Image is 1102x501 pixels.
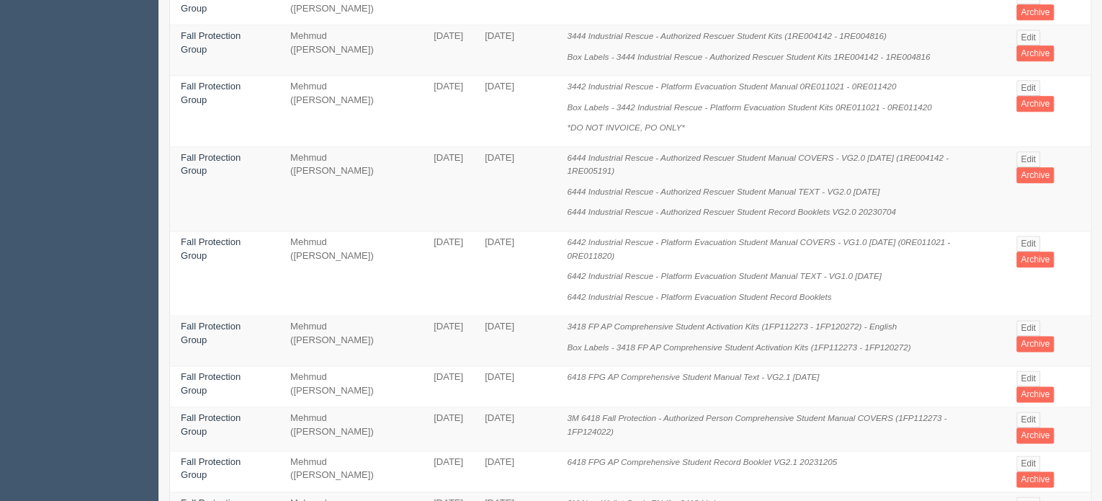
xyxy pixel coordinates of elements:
[181,456,241,481] a: Fall Protection Group
[567,322,897,331] i: 3418 FP AP Comprehensive Student Activation Kits (1FP112273 - 1FP120272) - English
[567,31,886,40] i: 3444 Industrial Rescue - Authorized Rescuer Student Kits (1RE004142 - 1RE004816)
[567,102,931,112] i: Box Labels - 3442 Industrial Rescue - Platform Evacuation Student Kits 0RE011021 - 0RE011420
[181,152,241,177] a: Fall Protection Group
[181,371,241,396] a: Fall Protection Group
[279,146,423,231] td: Mehmud ([PERSON_NAME])
[181,81,241,105] a: Fall Protection Group
[567,207,895,216] i: 6444 Industrial Rescue - Authorized Rescuer Student Record Booklets VG2.0 20230704
[1016,412,1040,427] a: Edit
[279,407,423,451] td: Mehmud ([PERSON_NAME])
[1016,4,1054,20] a: Archive
[423,76,474,147] td: [DATE]
[181,412,241,437] a: Fall Protection Group
[1016,167,1054,183] a: Archive
[279,76,423,147] td: Mehmud ([PERSON_NAME])
[1016,151,1040,167] a: Edit
[1016,96,1054,112] a: Archive
[423,25,474,75] td: [DATE]
[567,457,837,466] i: 6418 FPG AP Comprehensive Student Record Booklet VG2.1 20231205
[567,372,819,381] i: 6418 FPG AP Comprehensive Student Manual Text - VG2.1 [DATE]
[423,407,474,451] td: [DATE]
[474,366,556,407] td: [DATE]
[1016,456,1040,471] a: Edit
[279,25,423,75] td: Mehmud ([PERSON_NAME])
[181,236,241,261] a: Fall Protection Group
[279,316,423,366] td: Mehmud ([PERSON_NAME])
[474,25,556,75] td: [DATE]
[1016,386,1054,402] a: Archive
[474,76,556,147] td: [DATE]
[474,451,556,492] td: [DATE]
[567,292,831,301] i: 6442 Industrial Rescue - Platform Evacuation Student Record Booklets
[279,231,423,316] td: Mehmud ([PERSON_NAME])
[567,81,896,91] i: 3442 Industrial Rescue - Platform Evacuation Student Manual 0RE011021 - 0RE011420
[474,316,556,366] td: [DATE]
[423,316,474,366] td: [DATE]
[567,123,684,132] i: *DO NOT INVOICE, PO ONLY*
[474,146,556,231] td: [DATE]
[1016,30,1040,45] a: Edit
[1016,336,1054,352] a: Archive
[181,321,241,345] a: Fall Protection Group
[1016,252,1054,267] a: Archive
[1016,236,1040,252] a: Edit
[1016,80,1040,96] a: Edit
[567,271,881,280] i: 6442 Industrial Rescue - Platform Evacuation Student Manual TEXT - VG1.0 [DATE]
[181,30,241,55] a: Fall Protection Group
[279,366,423,407] td: Mehmud ([PERSON_NAME])
[423,231,474,316] td: [DATE]
[1016,371,1040,386] a: Edit
[1016,427,1054,443] a: Archive
[423,146,474,231] td: [DATE]
[567,52,930,61] i: Box Labels - 3444 Industrial Rescue - Authorized Rescuer Student Kits 1RE004142 - 1RE004816
[1016,320,1040,336] a: Edit
[1016,471,1054,487] a: Archive
[567,187,879,196] i: 6444 Industrial Rescue - Authorized Rescuer Student Manual TEXT - VG2.0 [DATE]
[567,342,910,352] i: Box Labels - 3418 FP AP Comprehensive Student Activation Kits (1FP112273 - 1FP120272)
[474,231,556,316] td: [DATE]
[423,366,474,407] td: [DATE]
[567,153,948,176] i: 6444 Industrial Rescue - Authorized Rescuer Student Manual COVERS - VG2.0 [DATE] (1RE004142 - 1RE...
[1016,45,1054,61] a: Archive
[567,237,950,260] i: 6442 Industrial Rescue - Platform Evacuation Student Manual COVERS - VG1.0 [DATE] (0RE011021 - 0R...
[567,413,946,436] i: 3M 6418 Fall Protection - Authorized Person Comprehensive Student Manual COVERS (1FP112273 - 1FP1...
[474,407,556,451] td: [DATE]
[279,451,423,492] td: Mehmud ([PERSON_NAME])
[423,451,474,492] td: [DATE]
